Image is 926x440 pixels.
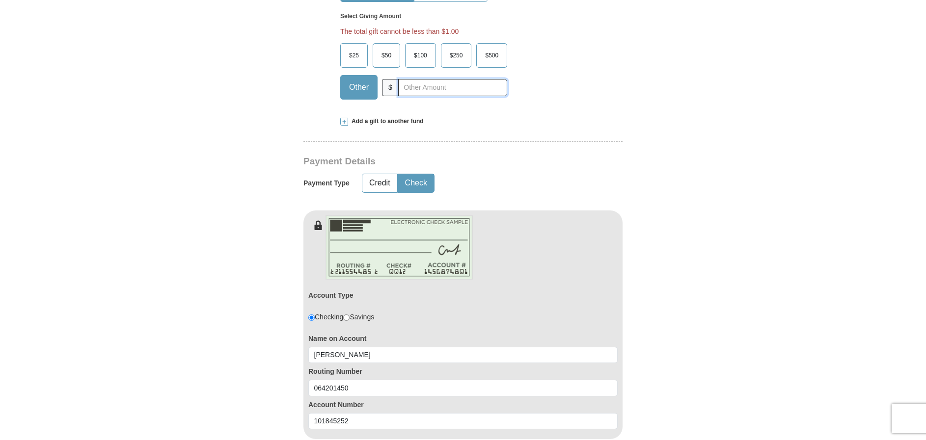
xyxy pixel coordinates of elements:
[308,290,354,300] label: Account Type
[308,400,618,410] label: Account Number
[398,79,507,96] input: Other Amount
[362,174,397,192] button: Credit
[348,117,424,126] span: Add a gift to another fund
[409,48,432,63] span: $100
[326,215,473,280] img: check-en.png
[303,179,350,187] h5: Payment Type
[308,312,374,322] div: Checking Savings
[480,48,503,63] span: $500
[445,48,468,63] span: $250
[303,156,554,167] h3: Payment Details
[308,366,618,376] label: Routing Number
[377,48,396,63] span: $50
[340,13,401,20] strong: Select Giving Amount
[344,48,364,63] span: $25
[344,80,374,95] span: Other
[382,79,399,96] span: $
[340,26,459,36] li: The total gift cannot be less than $1.00
[398,174,434,192] button: Check
[308,334,618,343] label: Name on Account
